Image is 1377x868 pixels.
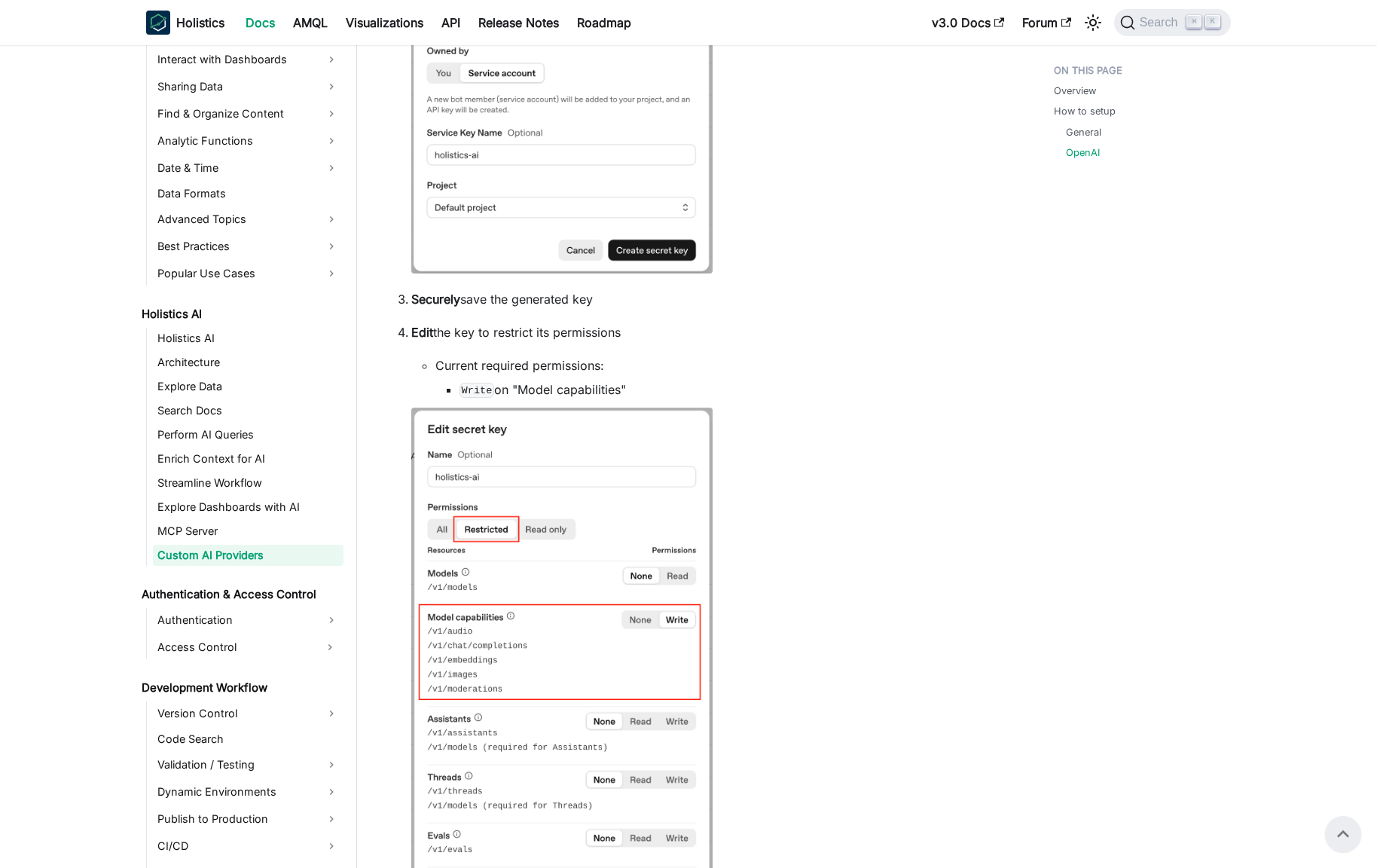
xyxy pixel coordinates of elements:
[1054,84,1096,98] a: Overview
[568,11,640,35] a: Roadmap
[1081,11,1105,35] button: Switch between dark and light mode (currently light mode)
[153,376,343,397] a: Explore Data
[460,383,494,398] code: Write
[1013,11,1080,35] a: Forum
[153,545,343,566] a: Custom AI Providers
[153,701,343,726] a: Version Control
[460,381,994,399] li: on "Model capabilities"
[146,11,170,35] img: Holistics
[153,156,343,180] a: Date & Time
[1325,816,1361,852] button: Scroll back to top
[146,11,224,35] a: HolisticsHolistics
[1205,15,1220,29] kbd: K
[923,11,1013,35] a: v3.0 Docs
[153,448,343,469] a: Enrich Context for AI
[337,11,432,35] a: Visualizations
[1054,104,1116,118] a: How to setup
[153,424,343,445] a: Perform AI Queries
[1114,9,1231,36] button: Search (Command+K)
[153,129,343,153] a: Analytic Functions
[176,14,224,32] b: Holistics
[153,75,343,99] a: Sharing Data
[153,807,343,831] a: Publish to Production
[153,183,343,204] a: Data Formats
[131,45,357,868] nav: Docs sidebar
[137,584,343,605] a: Authentication & Access Control
[411,292,460,307] strong: Securely
[137,677,343,698] a: Development Workflow
[153,729,343,750] a: Code Search
[153,521,343,542] a: MCP Server
[1186,15,1201,29] kbd: ⌘
[137,304,343,325] a: Holistics AI
[1066,145,1100,160] a: OpenAI
[153,47,343,72] a: Interact with Dashboards
[153,400,343,421] a: Search Docs
[153,261,343,286] a: Popular Use Cases
[153,635,316,659] a: Access Control
[411,11,713,274] img: ai-openai-new-key
[153,352,343,373] a: Architecture
[411,323,994,341] p: the key to restrict its permissions
[153,328,343,349] a: Holistics AI
[469,11,568,35] a: Release Notes
[411,325,433,340] strong: Edit
[153,753,343,777] a: Validation / Testing
[432,11,469,35] a: API
[435,356,994,399] li: Current required permissions:
[153,234,343,258] a: Best Practices
[153,834,343,858] a: CI/CD
[1135,16,1187,29] span: Search
[153,780,343,804] a: Dynamic Environments
[237,11,284,35] a: Docs
[316,635,343,659] button: Expand sidebar category 'Access Control'
[153,102,343,126] a: Find & Organize Content
[284,11,337,35] a: AMQL
[153,207,343,231] a: Advanced Topics
[153,608,343,632] a: Authentication
[153,497,343,518] a: Explore Dashboards with AI
[1066,125,1101,139] a: General
[411,290,994,308] p: save the generated key
[153,472,343,494] a: Streamline Workflow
